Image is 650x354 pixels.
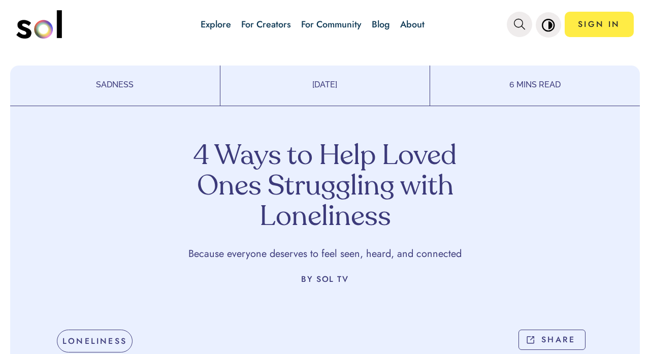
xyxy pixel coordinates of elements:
a: About [400,18,425,31]
p: 6 MINS READ [430,79,640,91]
p: Because everyone deserves to feel seen, heard, and connected [188,248,462,260]
button: SHARE [518,330,586,350]
a: For Creators [241,18,291,31]
nav: main navigation [16,7,634,42]
h1: 4 Ways to Help Loved Ones Struggling with Loneliness [175,142,475,233]
p: SADNESS [10,79,220,91]
img: logo [16,10,62,39]
a: SIGN IN [565,12,634,37]
a: Blog [372,18,390,31]
a: For Community [301,18,362,31]
p: BY SOL TV [301,275,348,284]
a: Explore [201,18,231,31]
p: [DATE] [220,79,430,91]
div: LONELINESS [57,330,133,352]
p: SHARE [541,334,575,345]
